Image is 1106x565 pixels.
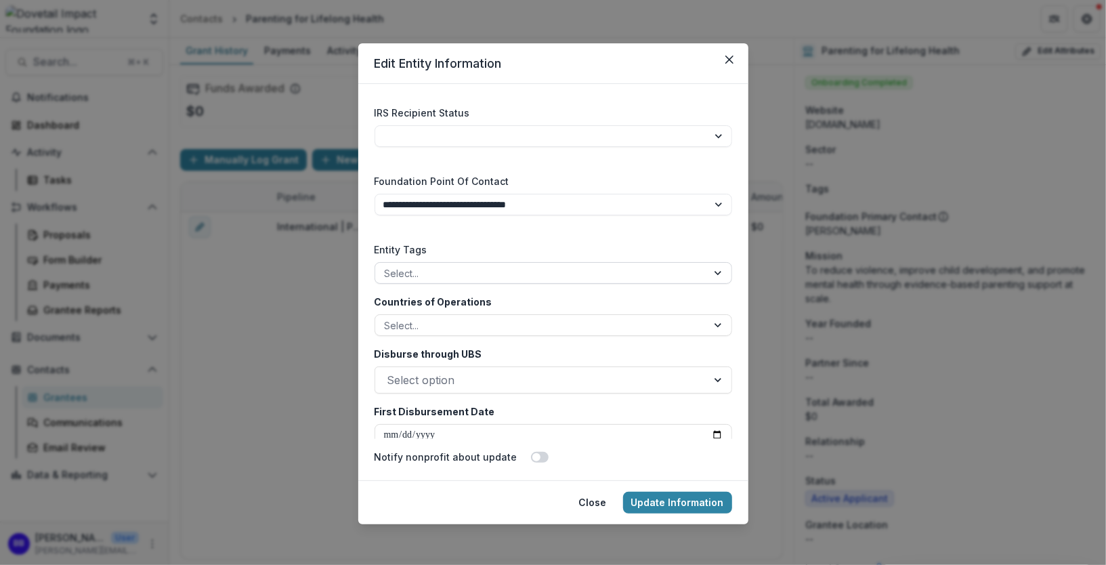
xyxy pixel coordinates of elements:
[375,450,517,464] label: Notify nonprofit about update
[375,347,724,361] label: Disburse through UBS
[571,492,615,514] button: Close
[375,106,724,120] label: IRS Recipient Status
[375,243,724,257] label: Entity Tags
[375,295,724,309] label: Countries of Operations
[623,492,732,514] button: Update Information
[719,49,740,70] button: Close
[375,404,724,419] label: First Disbursement Date
[358,43,748,84] header: Edit Entity Information
[375,174,724,188] label: Foundation Point Of Contact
